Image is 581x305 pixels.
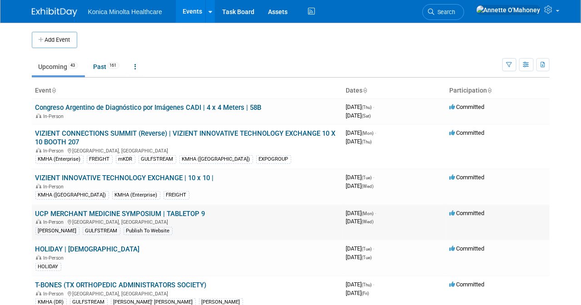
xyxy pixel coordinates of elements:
[346,138,372,145] span: [DATE]
[346,174,375,181] span: [DATE]
[36,184,41,188] img: In-Person Event
[375,129,377,136] span: -
[36,148,41,152] img: In-Person Event
[44,148,67,154] span: In-Person
[44,255,67,261] span: In-Person
[346,210,377,216] span: [DATE]
[112,191,160,199] div: KMHA (Enterprise)
[450,281,485,288] span: Committed
[446,83,550,98] th: Participation
[139,155,176,163] div: GULFSTREAM
[343,83,446,98] th: Dates
[362,282,372,287] span: (Thu)
[362,291,369,296] span: (Fri)
[363,87,367,94] a: Sort by Start Date
[32,58,85,75] a: Upcoming43
[362,139,372,144] span: (Thu)
[35,174,214,182] a: VIZIENT INNOVATIVE TECHNOLOGY EXCHANGE | 10 x 10 |
[36,113,41,118] img: In-Person Event
[362,113,371,118] span: (Sat)
[116,155,135,163] div: mKDR
[373,245,375,252] span: -
[35,129,336,146] a: VIZIENT CONNECTIONS SUMMIT (Reverse) | VIZIENT INNOVATIVE TECHNOLOGY EXCHANGE 10 X 10 BOOTH 207
[346,112,371,119] span: [DATE]
[362,105,372,110] span: (Thu)
[35,103,262,112] a: Congreso Argentino de Diagnóstico por Imágenes CADI | 4 x 4 Meters | 58B
[52,87,56,94] a: Sort by Event Name
[124,227,173,235] div: Publish To Website
[346,129,377,136] span: [DATE]
[346,290,369,296] span: [DATE]
[44,113,67,119] span: In-Person
[35,263,61,271] div: HOLIDAY
[35,191,109,199] div: KMHA ([GEOGRAPHIC_DATA])
[450,174,485,181] span: Committed
[36,291,41,295] img: In-Person Event
[422,4,464,20] a: Search
[32,83,343,98] th: Event
[362,131,374,136] span: (Mon)
[346,281,375,288] span: [DATE]
[35,290,339,297] div: [GEOGRAPHIC_DATA], [GEOGRAPHIC_DATA]
[346,245,375,252] span: [DATE]
[44,184,67,190] span: In-Person
[362,246,372,251] span: (Tue)
[450,129,485,136] span: Committed
[362,184,374,189] span: (Wed)
[87,155,113,163] div: FREIGHT
[373,281,375,288] span: -
[346,218,374,225] span: [DATE]
[346,182,374,189] span: [DATE]
[87,58,126,75] a: Past161
[35,218,339,225] div: [GEOGRAPHIC_DATA], [GEOGRAPHIC_DATA]
[164,191,189,199] div: FREIGHT
[35,281,207,289] a: T-BONES (TX ORTHOPEDIC ADMINISTRATORS SOCIETY)
[35,245,140,253] a: HOLIDAY | [DEMOGRAPHIC_DATA]
[44,291,67,297] span: In-Person
[450,245,485,252] span: Committed
[32,8,77,17] img: ExhibitDay
[346,103,375,110] span: [DATE]
[435,9,456,15] span: Search
[362,219,374,224] span: (Wed)
[450,103,485,110] span: Committed
[35,227,79,235] div: [PERSON_NAME]
[35,210,205,218] a: UCP MERCHANT MEDICINE SYMPOSIUM | TABLETOP 9
[35,155,84,163] div: KMHA (Enterprise)
[375,210,377,216] span: -
[487,87,492,94] a: Sort by Participation Type
[373,174,375,181] span: -
[476,5,541,15] img: Annette O'Mahoney
[83,227,120,235] div: GULFSTREAM
[179,155,253,163] div: KMHA ([GEOGRAPHIC_DATA])
[68,62,78,69] span: 43
[44,219,67,225] span: In-Person
[88,8,162,15] span: Konica Minolta Healthcare
[362,175,372,180] span: (Tue)
[346,254,372,261] span: [DATE]
[107,62,119,69] span: 161
[36,219,41,224] img: In-Person Event
[35,147,339,154] div: [GEOGRAPHIC_DATA], [GEOGRAPHIC_DATA]
[450,210,485,216] span: Committed
[362,211,374,216] span: (Mon)
[36,255,41,260] img: In-Person Event
[362,255,372,260] span: (Tue)
[256,155,291,163] div: EXPOGROUP
[373,103,375,110] span: -
[32,32,77,48] button: Add Event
